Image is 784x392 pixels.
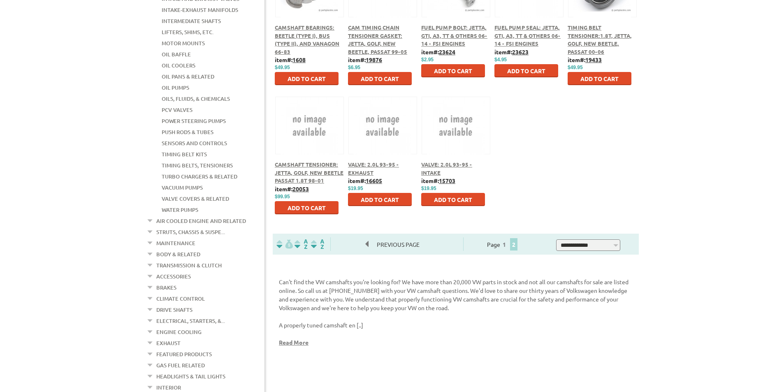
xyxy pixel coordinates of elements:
[421,57,434,63] span: $2.95
[162,16,221,26] a: Intermediate Shafts
[494,64,558,77] button: Add to Cart
[156,216,246,226] a: Air Cooled Engine and Related
[156,249,200,260] a: Body & Related
[275,194,290,199] span: $99.95
[156,282,176,293] a: Brakes
[292,56,306,63] u: 1608
[156,304,193,315] a: Drive Shafts
[585,56,602,63] u: 19433
[439,177,455,184] u: 15703
[288,204,326,211] span: Add to Cart
[276,239,293,249] img: filterpricelow.svg
[162,116,226,126] a: Power Steering Pumps
[309,239,326,249] img: Sort by Sales Rank
[421,24,487,47] a: Fuel Pump Bolt: Jetta, GTI, A3, TT & Others 06-14 - FSI Engines
[162,38,205,49] a: Motor Mounts
[156,227,225,237] a: Struts, Chassis & Suspe...
[348,65,360,70] span: $6.95
[156,327,202,337] a: Engine Cooling
[568,56,602,63] b: item#:
[434,67,472,74] span: Add to Cart
[279,321,633,329] p: A properly tuned camshaft en [..]
[494,48,529,56] b: item#:
[463,237,542,251] div: Page
[421,161,472,176] a: Valve: 2.0L 93-95 - Intake
[279,278,633,312] p: Can't find the VW camshafts you're looking for? We have more than 20,000 VW parts in stock and no...
[156,360,205,371] a: Gas Fuel Related
[568,65,583,70] span: $49.95
[366,241,428,248] a: Previous Page
[156,371,225,382] a: Headlights & Tail Lights
[361,196,399,203] span: Add to Cart
[348,186,363,191] span: $19.95
[162,82,189,93] a: Oil Pumps
[568,72,631,85] button: Add to Cart
[501,241,508,248] a: 1
[156,338,181,348] a: Exhaust
[293,239,309,249] img: Sort by Headline
[156,293,205,304] a: Climate Control
[162,193,229,204] a: Valve Covers & Related
[162,171,237,182] a: Turbo Chargers & Related
[162,71,214,82] a: Oil Pans & Related
[156,349,212,360] a: Featured Products
[288,75,326,82] span: Add to Cart
[279,339,308,346] a: Read More
[348,161,399,176] a: Valve: 2.0L 93-95 - Exhaust
[162,127,213,137] a: Push Rods & Tubes
[275,185,309,193] b: item#:
[568,24,632,55] a: Timing Belt Tensioner:1.8T, Jetta, Golf, New Beetle, Passat 00-06
[507,67,545,74] span: Add to Cart
[162,104,193,115] a: PCV Valves
[348,56,382,63] b: item#:
[162,149,207,160] a: Timing Belt Kits
[162,49,191,60] a: Oil Baffle
[292,185,309,193] u: 20053
[275,24,339,55] a: Camshaft Bearings: Beetle (Type I), Bus (Type II), and Vanagon 66-83
[275,56,306,63] b: item#:
[348,193,412,206] button: Add to Cart
[348,24,407,55] a: Cam Timing Chain Tensioner Gasket: Jetta, Golf, New Beetle, Passat 99-05
[162,182,203,193] a: Vacuum Pumps
[162,93,230,104] a: Oils, Fluids, & Chemicals
[510,238,517,251] span: 2
[421,193,485,206] button: Add to Cart
[366,177,382,184] u: 16605
[439,48,455,56] u: 23624
[162,60,195,71] a: Oil Coolers
[421,177,455,184] b: item#:
[369,238,428,251] span: Previous Page
[366,56,382,63] u: 19876
[361,75,399,82] span: Add to Cart
[162,27,213,37] a: Lifters, Shims, Etc.
[162,204,198,215] a: Water Pumps
[421,48,455,56] b: item#:
[275,72,339,85] button: Add to Cart
[421,186,436,191] span: $19.95
[434,196,472,203] span: Add to Cart
[348,72,412,85] button: Add to Cart
[494,24,561,47] a: Fuel Pump Seal: Jetta, GTI, A3, TT & Others 06-14 - FSI Engines
[275,161,343,184] a: Camshaft Tensioner: Jetta, Golf, New Beetle Passat 1.8T 98-01
[156,315,225,326] a: Electrical, Starters, &...
[348,177,382,184] b: item#:
[421,64,485,77] button: Add to Cart
[156,271,191,282] a: Accessories
[275,201,339,214] button: Add to Cart
[156,260,222,271] a: Transmission & Clutch
[156,238,195,248] a: Maintenance
[512,48,529,56] u: 23623
[162,5,238,15] a: Intake-Exhaust Manifolds
[162,138,227,148] a: Sensors and Controls
[162,160,233,171] a: Timing Belts, Tensioners
[494,57,507,63] span: $4.95
[580,75,619,82] span: Add to Cart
